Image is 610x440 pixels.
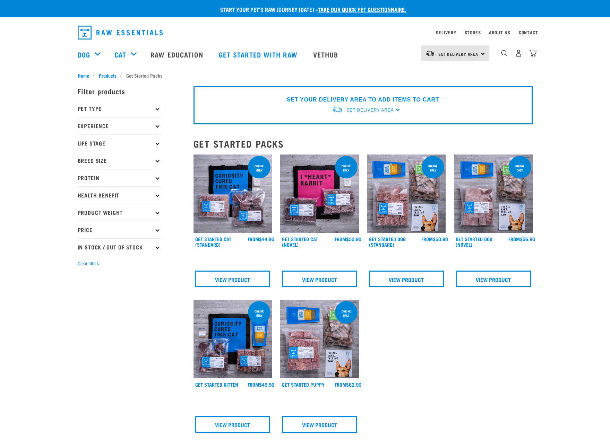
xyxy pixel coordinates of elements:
[282,271,357,287] a: View Product
[78,72,533,79] nav: breadcrumbs
[456,271,531,287] a: View Product
[369,238,406,246] a: Get Started Dog (Standard)
[78,49,90,60] a: Dog
[248,161,270,175] div: online only
[509,161,531,175] div: online only
[78,186,161,204] p: Health Benefit
[78,82,161,100] p: Filter products
[195,416,270,433] a: View Product
[248,306,270,320] div: online only
[436,31,456,34] a: Delivery
[529,50,536,57] img: home-icon@2x.png
[248,238,259,240] span: FROM
[78,117,161,134] p: Experience
[195,271,270,287] a: View Product
[465,31,481,34] a: Stores
[78,221,161,238] p: Price
[194,138,533,149] h2: Get Started Packs
[195,383,238,386] a: Get Started Kitten
[282,383,325,386] a: Get Started Puppy
[287,96,439,104] p: SET YOUR DELIVERY AREA TO ADD ITEMS TO CART
[195,238,231,246] a: Get Started Cat (Standard)
[114,49,126,60] a: Cat
[508,236,535,242] div: $56.90
[335,161,358,175] div: online only
[212,41,306,68] a: Get started with Raw
[456,238,492,246] a: Get Started Dog (Novel)
[367,155,446,233] img: NSP Dog Standard Update
[78,238,161,256] p: In Stock / Out Of Stock
[318,8,406,11] a: take our quick pet questionnaire.
[99,72,117,79] span: Products
[508,238,520,240] span: FROM
[78,26,163,39] img: Raw Essentials Logo
[421,238,433,240] span: FROM
[282,238,318,246] a: Get Started Cat (Novel)
[144,41,212,68] a: Raw Education
[78,152,161,169] p: Breed Size
[248,236,274,242] div: $44.90
[78,169,161,186] p: Protein
[335,382,361,387] div: $62.90
[78,72,93,79] a: Home
[306,41,347,68] a: Vethub
[332,106,343,113] img: van-moving.png
[335,236,361,242] div: $50.90
[454,155,533,233] img: NSP Dog Novel Update
[422,161,444,175] div: online only
[72,23,538,42] nav: dropdown navigation
[335,383,346,386] span: FROM
[280,300,359,378] img: NPS Puppy Update
[501,50,508,56] img: home-icon-1@2x.png
[369,271,444,287] a: View Product
[78,100,161,117] p: Pet Type
[194,300,272,378] img: NSP Kitten Update
[346,108,394,113] span: Set Delivery Area
[335,306,358,320] div: online only
[421,236,448,242] div: $50.90
[248,382,274,387] div: $49.90
[426,50,435,56] img: van-moving.png
[78,72,89,79] span: Home
[78,261,99,267] button: Clear filters
[335,238,346,240] span: FROM
[248,383,259,386] span: FROM
[282,416,357,433] a: View Product
[95,72,120,79] a: Products
[194,155,272,233] img: Assortment Of Raw Essential Products For Cats Including, Blue And Black Tote Bag With "Curiosity ...
[78,134,161,152] p: Life Stage
[438,53,479,55] span: Set Delivery Area
[78,204,161,221] p: Product Weight
[280,155,359,233] img: Assortment Of Raw Essential Products For Cats Including, Pink And Black Tote Bag With "I *Heart* ...
[515,50,522,57] img: user.png
[489,31,510,34] a: About Us
[519,31,538,34] a: Contact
